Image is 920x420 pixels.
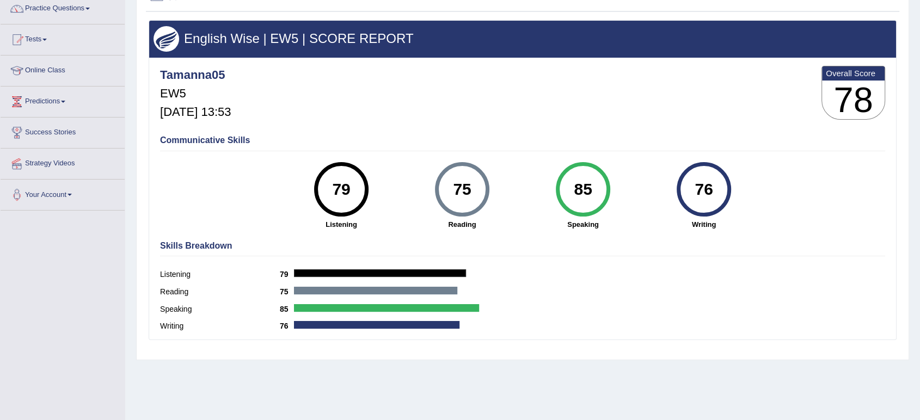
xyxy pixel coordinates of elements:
div: 76 [684,166,723,212]
h5: [DATE] 13:53 [160,106,231,119]
label: Speaking [160,304,280,315]
a: Your Account [1,180,125,207]
a: Predictions [1,87,125,114]
div: 85 [563,166,603,212]
img: wings.png [154,26,179,52]
label: Reading [160,286,280,298]
b: Overall Score [826,69,881,78]
a: Online Class [1,55,125,83]
label: Listening [160,269,280,280]
h5: EW5 [160,87,231,100]
label: Writing [160,320,280,332]
h4: Tamanna05 [160,69,231,82]
strong: Speaking [528,219,638,230]
h4: Communicative Skills [160,135,885,145]
b: 75 [280,287,294,296]
strong: Writing [649,219,759,230]
a: Tests [1,24,125,52]
b: 79 [280,270,294,279]
b: 85 [280,305,294,313]
div: 79 [321,166,361,212]
h4: Skills Breakdown [160,241,885,251]
a: Strategy Videos [1,149,125,176]
strong: Listening [286,219,396,230]
h3: English Wise | EW5 | SCORE REPORT [154,32,892,46]
a: Success Stories [1,118,125,145]
div: 75 [442,166,482,212]
h3: 78 [822,81,885,120]
b: 76 [280,322,294,330]
strong: Reading [407,219,517,230]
